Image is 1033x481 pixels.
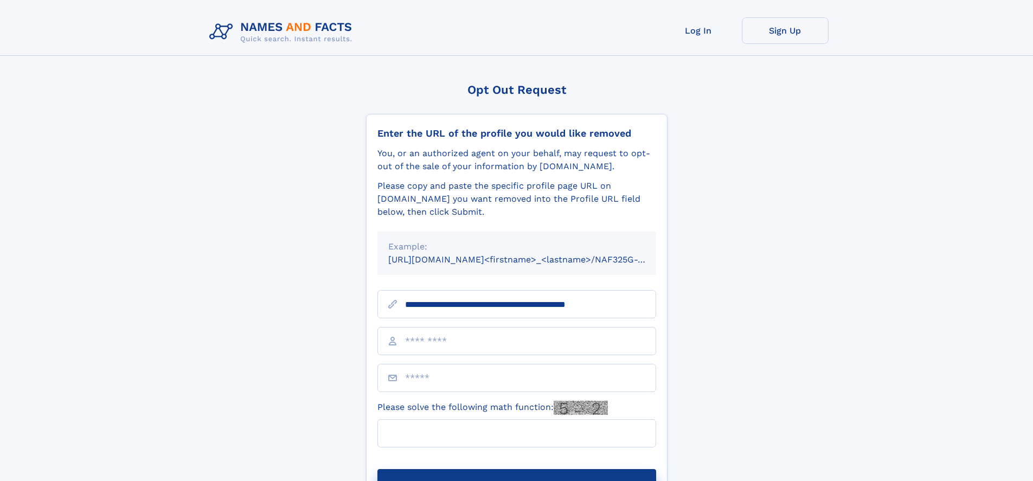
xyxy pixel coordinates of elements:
label: Please solve the following math function: [377,401,608,415]
a: Log In [655,17,742,44]
small: [URL][DOMAIN_NAME]<firstname>_<lastname>/NAF325G-xxxxxxxx [388,254,677,265]
div: You, or an authorized agent on your behalf, may request to opt-out of the sale of your informatio... [377,147,656,173]
a: Sign Up [742,17,829,44]
div: Opt Out Request [366,83,668,97]
div: Example: [388,240,645,253]
div: Please copy and paste the specific profile page URL on [DOMAIN_NAME] you want removed into the Pr... [377,179,656,219]
div: Enter the URL of the profile you would like removed [377,127,656,139]
img: Logo Names and Facts [205,17,361,47]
